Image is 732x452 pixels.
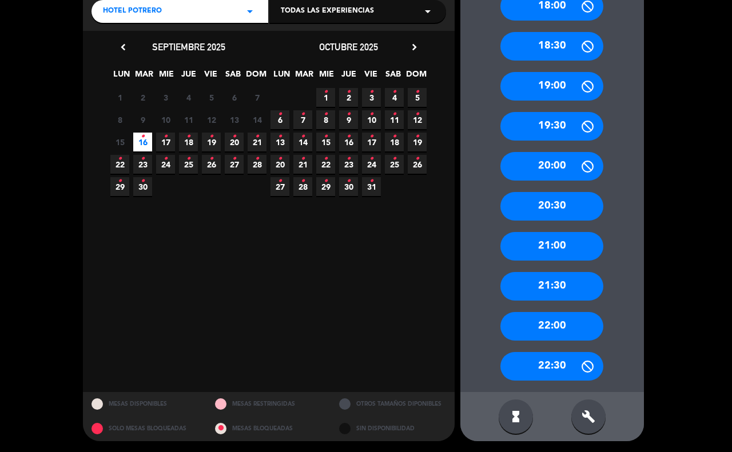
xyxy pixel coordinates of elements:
[392,105,396,123] i: •
[339,88,358,107] span: 2
[243,5,257,18] i: arrow_drop_down
[500,232,603,261] div: 21:00
[339,67,358,86] span: JUE
[246,67,265,86] span: DOM
[316,177,335,196] span: 29
[110,110,129,129] span: 8
[295,67,313,86] span: MAR
[319,41,378,53] span: octubre 2025
[248,133,266,151] span: 21
[293,177,312,196] span: 28
[164,127,168,146] i: •
[392,83,396,101] i: •
[278,172,282,190] i: •
[164,150,168,168] i: •
[141,172,145,190] i: •
[408,133,427,151] span: 19
[369,172,373,190] i: •
[202,110,221,129] span: 12
[209,127,213,146] i: •
[582,410,595,423] i: build
[500,272,603,301] div: 21:30
[324,83,328,101] i: •
[272,67,291,86] span: LUN
[206,417,331,441] div: MESAS BLOQUEADAS
[369,127,373,146] i: •
[415,105,419,123] i: •
[110,133,129,151] span: 15
[179,88,198,107] span: 4
[232,150,236,168] i: •
[361,67,380,86] span: VIE
[415,127,419,146] i: •
[324,150,328,168] i: •
[133,177,152,196] span: 30
[347,150,351,168] i: •
[83,417,207,441] div: SOLO MESAS BLOQUEADAS
[225,110,244,129] span: 13
[209,150,213,168] i: •
[392,127,396,146] i: •
[362,133,381,151] span: 17
[500,312,603,341] div: 22:00
[347,105,351,123] i: •
[225,88,244,107] span: 6
[500,112,603,141] div: 19:30
[293,155,312,174] span: 21
[408,155,427,174] span: 26
[156,155,175,174] span: 24
[141,127,145,146] i: •
[362,177,381,196] span: 31
[117,41,129,53] i: chevron_left
[179,67,198,86] span: JUE
[110,155,129,174] span: 22
[133,155,152,174] span: 23
[331,417,455,441] div: SIN DISPONIBILIDAD
[118,150,122,168] i: •
[232,127,236,146] i: •
[156,133,175,151] span: 17
[324,127,328,146] i: •
[152,41,225,53] span: septiembre 2025
[278,127,282,146] i: •
[324,172,328,190] i: •
[316,155,335,174] span: 22
[255,127,259,146] i: •
[225,133,244,151] span: 20
[369,83,373,101] i: •
[408,110,427,129] span: 12
[278,150,282,168] i: •
[339,155,358,174] span: 23
[385,155,404,174] span: 25
[110,177,129,196] span: 29
[110,88,129,107] span: 1
[331,392,455,417] div: OTROS TAMAÑOS DIPONIBLES
[316,110,335,129] span: 8
[408,88,427,107] span: 5
[141,150,145,168] i: •
[317,67,336,86] span: MIE
[133,133,152,151] span: 16
[339,110,358,129] span: 9
[324,105,328,123] i: •
[224,67,242,86] span: SAB
[301,150,305,168] i: •
[500,32,603,61] div: 18:30
[385,110,404,129] span: 11
[186,150,190,168] i: •
[415,150,419,168] i: •
[255,150,259,168] i: •
[248,88,266,107] span: 7
[500,192,603,221] div: 20:30
[509,410,523,423] i: hourglass_full
[133,88,152,107] span: 2
[270,177,289,196] span: 27
[369,105,373,123] i: •
[179,155,198,174] span: 25
[156,88,175,107] span: 3
[347,83,351,101] i: •
[301,105,305,123] i: •
[202,133,221,151] span: 19
[347,172,351,190] i: •
[118,172,122,190] i: •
